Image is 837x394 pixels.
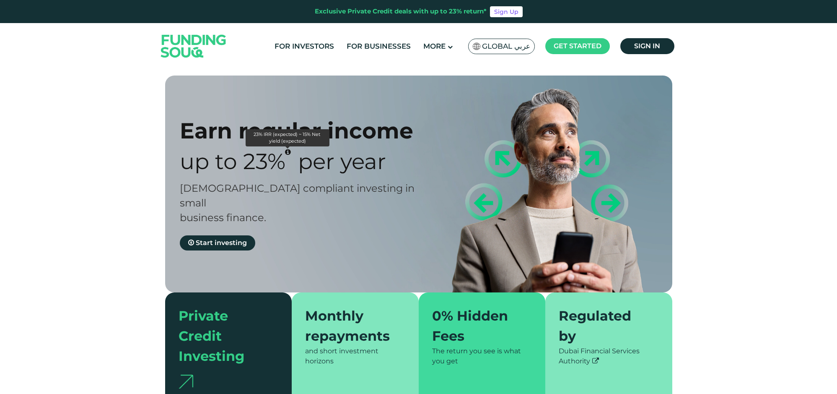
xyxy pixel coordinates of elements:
img: SA Flag [473,43,480,50]
div: 23% IRR (expected) ~ 15% Net yield (expected) [246,129,329,146]
i: 23% IRR (expected) ~ 15% Net yield (expected) [285,149,291,155]
div: 0% Hidden Fees [432,306,522,346]
a: Start investing [180,235,255,250]
span: More [423,42,446,50]
span: Get started [554,42,601,50]
div: Earn regular income [180,117,433,144]
div: The return you see is what you get [432,346,532,366]
a: For Investors [272,39,336,53]
span: Start investing [196,239,247,247]
div: Monthly repayments [305,306,395,346]
div: Regulated by [559,306,649,346]
span: Up to 23% [180,148,285,175]
a: Sign in [620,38,674,54]
div: Dubai Financial Services Authority [559,346,659,366]
a: Sign Up [490,6,523,17]
a: For Businesses [345,39,413,53]
span: [DEMOGRAPHIC_DATA] compliant investing in small business finance. [180,182,415,224]
span: Global عربي [482,42,530,51]
img: Logo [153,25,235,67]
div: Private Credit Investing [179,306,269,366]
div: and short investment horizons [305,346,405,366]
img: arrow [179,375,193,389]
span: Per Year [298,148,386,175]
span: Sign in [634,42,660,50]
div: Exclusive Private Credit deals with up to 23% return* [315,7,487,16]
